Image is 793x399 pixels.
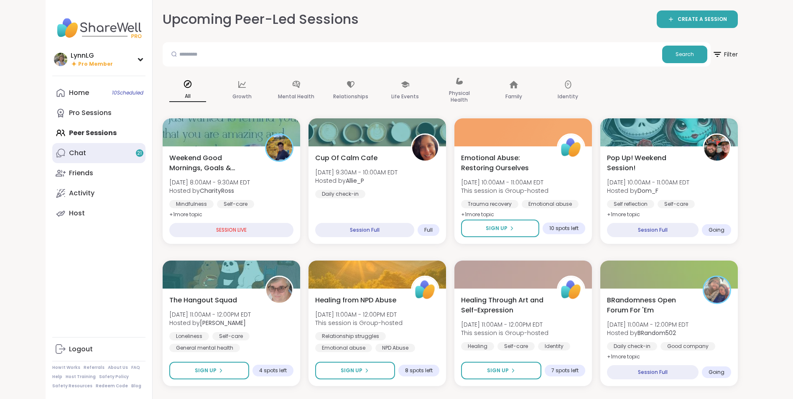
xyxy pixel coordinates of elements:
span: This session is Group-hosted [315,319,403,327]
span: Hosted by [169,319,251,327]
span: 4 spots left [259,367,287,374]
p: Life Events [391,92,419,102]
div: Healing [461,342,494,350]
span: Healing from NPD Abuse [315,295,396,305]
h2: Upcoming Peer-Led Sessions [163,10,359,29]
span: Weekend Good Mornings, Goals & Gratitude's [169,153,256,173]
a: Friends [52,163,145,183]
span: 21 [137,150,142,157]
div: Self-care [497,342,535,350]
a: Blog [131,383,141,389]
span: Cup Of Calm Cafe [315,153,377,163]
button: Search [662,46,707,63]
div: Trauma recovery [461,200,518,208]
span: [DATE] 8:00AM - 9:30AM EDT [169,178,250,187]
p: Family [505,92,522,102]
a: Safety Resources [52,383,92,389]
a: CREATE A SESSION [657,10,738,28]
div: Emotional abuse [522,200,579,208]
span: This session is Group-hosted [461,329,548,337]
a: Host [52,203,145,223]
span: Full [424,227,433,233]
a: Activity [52,183,145,203]
span: [DATE] 11:00AM - 12:00PM EDT [607,320,688,329]
div: Friends [69,169,93,178]
p: All [169,91,206,102]
span: Hosted by [315,176,398,185]
img: ShareWell [558,277,584,303]
div: Session Full [607,223,699,237]
span: [DATE] 9:30AM - 10:00AM EDT [315,168,398,176]
div: Daily check-in [607,342,657,350]
span: BRandomness Open Forum For 'Em [607,295,694,315]
b: CharityRoss [200,187,234,195]
span: 7 spots left [551,367,579,374]
div: Session Full [315,223,414,237]
button: Sign Up [169,362,249,379]
a: How It Works [52,365,80,371]
div: Activity [69,189,94,198]
span: CREATE A SESSION [678,16,727,23]
span: This session is Group-hosted [461,187,548,195]
div: General mental health [169,344,240,352]
p: Physical Health [441,88,478,105]
a: About Us [108,365,128,371]
img: ShareWell [412,277,438,303]
img: ShareWell [558,135,584,161]
span: [DATE] 10:00AM - 11:00AM EDT [607,178,689,187]
b: Allie_P [346,176,364,185]
span: Search [676,51,694,58]
img: Dom_F [704,135,730,161]
button: Sign Up [315,362,395,379]
span: 10 Scheduled [112,90,143,96]
button: Sign Up [461,362,541,379]
span: Sign Up [341,367,362,374]
span: [DATE] 11:00AM - 12:00PM EDT [461,320,548,329]
button: Filter [712,42,738,66]
div: Good company [660,342,715,350]
div: Emotional abuse [315,344,372,352]
div: Relationship struggles [315,332,386,340]
span: 10 spots left [549,225,579,232]
div: Self-care [217,200,254,208]
div: Loneliness [169,332,209,340]
span: 8 spots left [405,367,433,374]
span: Going [709,227,724,233]
a: Referrals [84,365,105,371]
span: [DATE] 11:00AM - 12:00PM EDT [169,310,251,319]
span: Sign Up [195,367,217,374]
div: SESSION LIVE [169,223,293,237]
span: Healing Through Art and Self-Expression [461,295,548,315]
span: Pop Up! Weekend Session! [607,153,694,173]
div: NPD Abuse [375,344,415,352]
span: Hosted by [169,187,250,195]
a: Chat21 [52,143,145,163]
img: ShareWell Nav Logo [52,13,145,43]
div: Self reflection [607,200,654,208]
button: Sign Up [461,220,539,237]
b: [PERSON_NAME] [200,319,246,327]
a: Pro Sessions [52,103,145,123]
span: Pro Member [78,61,113,68]
div: Home [69,88,89,97]
a: Redeem Code [96,383,128,389]
div: Chat [69,148,86,158]
img: Susan [266,277,292,303]
b: BRandom502 [637,329,676,337]
span: Hosted by [607,187,689,195]
span: The Hangout Squad [169,295,237,305]
span: [DATE] 10:00AM - 11:00AM EDT [461,178,548,187]
div: Self-care [212,332,250,340]
div: Pro Sessions [69,108,112,118]
p: Mental Health [278,92,314,102]
p: Identity [558,92,578,102]
div: Session Full [607,365,699,379]
img: CharityRoss [266,135,292,161]
a: Logout [52,339,145,359]
p: Relationships [333,92,368,102]
img: LynnLG [54,53,67,66]
img: BRandom502 [704,277,730,303]
div: Self-care [658,200,695,208]
a: FAQ [131,365,140,371]
div: Daily check-in [315,190,365,198]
